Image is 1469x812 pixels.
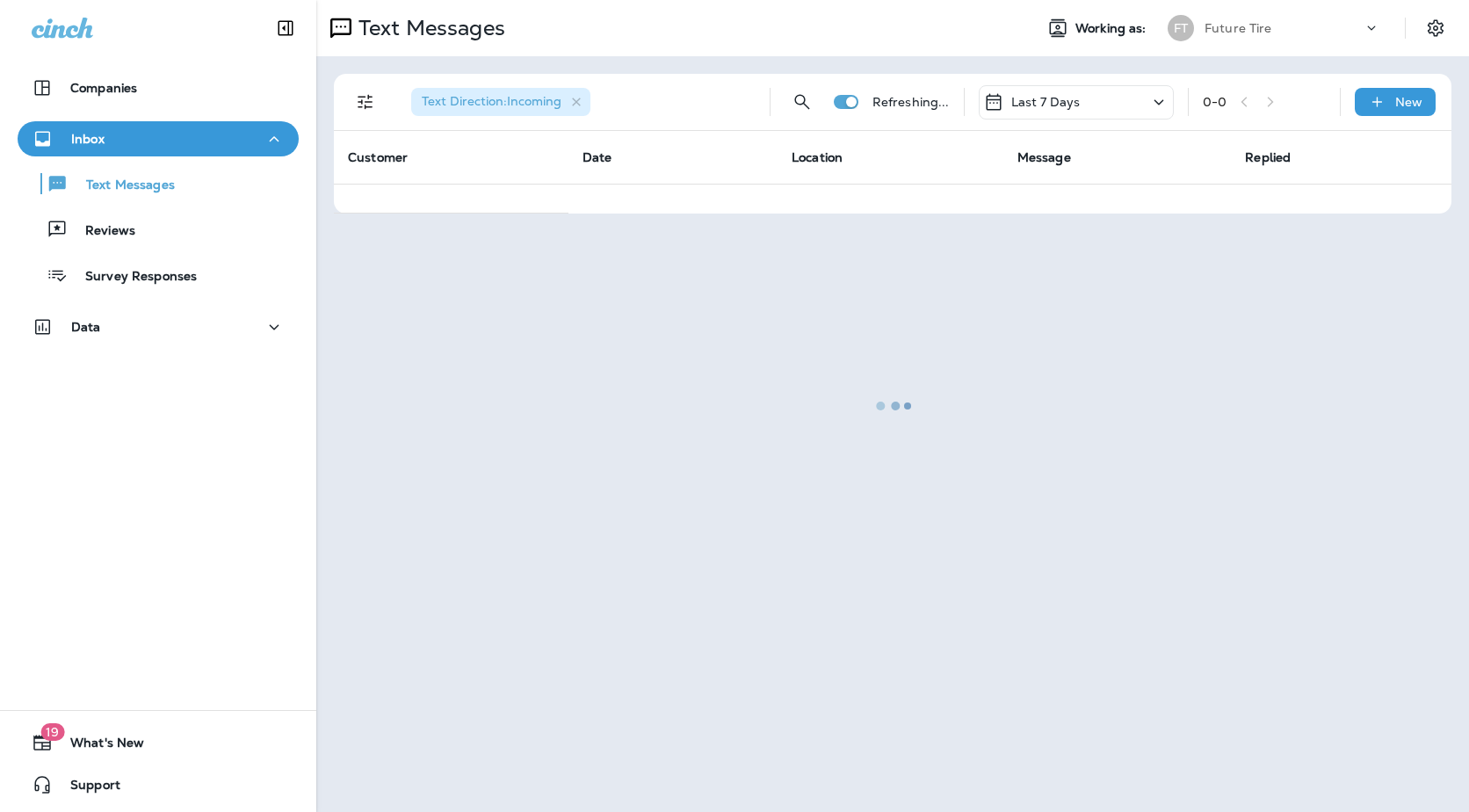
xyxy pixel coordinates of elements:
span: 19 [40,723,64,741]
span: Support [53,778,120,799]
button: Inbox [18,121,299,156]
p: Survey Responses [68,269,197,286]
p: Text Messages [69,178,175,194]
button: Text Messages [18,165,299,202]
span: What's New [53,736,144,757]
button: Collapse Sidebar [261,11,310,46]
button: Data [18,309,299,344]
p: Data [71,320,101,334]
p: Companies [70,81,137,95]
button: Survey Responses [18,257,299,294]
button: Companies [18,70,299,105]
p: Reviews [68,223,135,240]
button: Support [18,767,299,802]
p: Inbox [71,132,105,146]
p: New [1395,95,1422,109]
button: 19What's New [18,725,299,760]
button: Reviews [18,211,299,248]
